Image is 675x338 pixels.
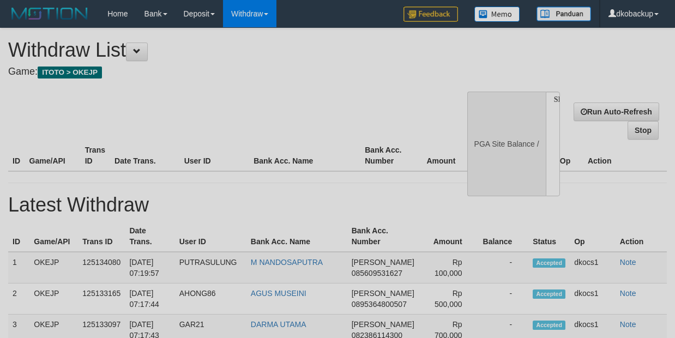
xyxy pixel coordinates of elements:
th: ID [8,140,25,171]
span: [PERSON_NAME] [352,320,414,329]
a: Note [620,289,636,298]
a: Stop [628,121,659,140]
td: - [479,252,529,283]
th: User ID [180,140,250,171]
span: 085609531627 [352,269,402,277]
img: Feedback.jpg [403,7,458,22]
td: Rp 500,000 [420,283,479,315]
td: 1 [8,252,29,283]
span: Accepted [533,258,565,268]
td: 2 [8,283,29,315]
th: ID [8,221,29,252]
span: 0895364800507 [352,300,407,309]
td: - [479,283,529,315]
th: Trans ID [78,221,125,252]
a: Note [620,320,636,329]
td: PUTRASULUNG [175,252,246,283]
a: Note [620,258,636,267]
h1: Latest Withdraw [8,194,667,216]
span: Accepted [533,321,565,330]
th: Op [570,221,616,252]
img: Button%20Memo.svg [474,7,520,22]
td: dkocs1 [570,252,616,283]
th: Amount [420,221,479,252]
a: Run Auto-Refresh [574,102,659,121]
th: Balance [479,221,529,252]
img: panduan.png [537,7,591,21]
th: Date Trans. [125,221,174,252]
a: DARMA UTAMA [251,320,306,329]
span: [PERSON_NAME] [352,289,414,298]
th: Action [583,140,667,171]
th: Bank Acc. Number [360,140,416,171]
div: PGA Site Balance / [467,92,546,196]
th: Game/API [25,140,81,171]
th: Game/API [29,221,78,252]
td: AHONG86 [175,283,246,315]
th: Status [528,221,570,252]
td: 125133165 [78,283,125,315]
td: 125134080 [78,252,125,283]
td: OKEJP [29,252,78,283]
th: Amount [416,140,472,171]
img: MOTION_logo.png [8,5,91,22]
td: OKEJP [29,283,78,315]
th: Bank Acc. Number [347,221,420,252]
th: Trans ID [81,140,110,171]
span: Accepted [533,289,565,299]
td: Rp 100,000 [420,252,479,283]
span: ITOTO > OKEJP [38,67,102,79]
th: User ID [175,221,246,252]
th: Action [616,221,667,252]
h1: Withdraw List [8,39,439,61]
td: [DATE] 07:17:44 [125,283,174,315]
th: Date Trans. [110,140,180,171]
span: [PERSON_NAME] [352,258,414,267]
a: M NANDOSAPUTRA [251,258,323,267]
td: dkocs1 [570,283,616,315]
th: Bank Acc. Name [246,221,347,252]
td: [DATE] 07:19:57 [125,252,174,283]
a: AGUS MUSEINI [251,289,306,298]
th: Op [556,140,583,171]
h4: Game: [8,67,439,77]
th: Bank Acc. Name [249,140,360,171]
